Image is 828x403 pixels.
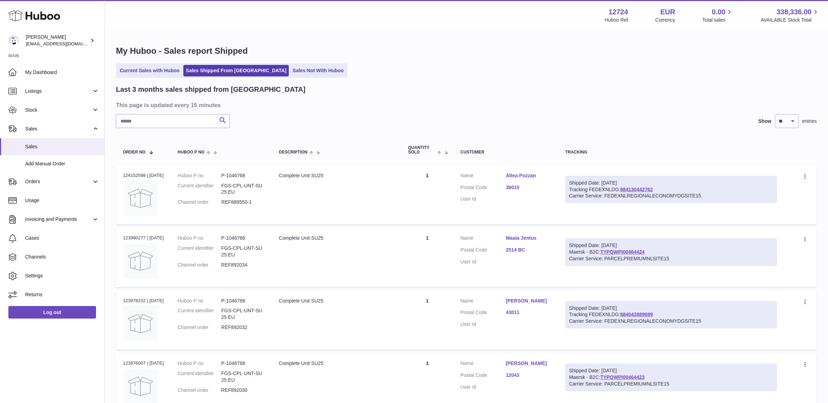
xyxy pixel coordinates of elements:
[461,247,506,255] dt: Postal Code
[178,150,205,155] span: Huboo P no
[221,307,265,321] dd: FGS-CPL-UNT-SU25:EU
[620,312,653,317] a: 884043889699
[221,235,265,241] dd: P-1046768
[461,309,506,318] dt: Postal Code
[279,235,394,241] div: Complete Unit SU25
[565,301,777,329] div: Tracking FEDEXNLDG:
[221,360,265,367] dd: P-1046768
[565,238,777,266] div: Maersk - B2C:
[759,118,771,125] label: Show
[761,17,820,23] span: AVAILABLE Stock Total
[25,143,99,150] span: Sales
[702,7,733,23] a: 0.00 Total sales
[178,307,221,321] dt: Current identifier
[178,235,221,241] dt: Huboo P no
[178,182,221,196] dt: Current identifier
[25,69,99,76] span: My Dashboard
[461,360,506,368] dt: Name
[178,324,221,331] dt: Channel order
[600,249,645,255] a: TYPQWPI00464424
[25,161,99,167] span: Add Manual Order
[221,370,265,383] dd: FGS-CPL-UNT-SU25:EU
[221,245,265,258] dd: FGS-CPL-UNT-SU25:EU
[569,255,773,262] div: Carrier Service: PARCELPREMIUMNLSITE15
[461,196,506,202] dt: User Id
[25,126,92,132] span: Sales
[401,228,454,287] td: 1
[401,165,454,224] td: 1
[461,372,506,380] dt: Postal Code
[25,216,92,223] span: Invoicing and Payments
[569,305,773,312] div: Shipped Date: [DATE]
[279,298,394,304] div: Complete Unit SU25
[461,184,506,193] dt: Postal Code
[8,306,96,319] a: Log out
[565,150,777,155] div: Tracking
[569,367,773,374] div: Shipped Date: [DATE]
[401,291,454,350] td: 1
[116,85,306,94] h2: Last 3 months sales shipped from [GEOGRAPHIC_DATA]
[221,324,265,331] dd: REF892032
[26,34,89,47] div: [PERSON_NAME]
[123,150,146,155] span: Order No
[221,387,265,394] dd: REF892030
[408,145,436,155] span: Quantity Sold
[123,235,164,241] div: 123980277 | [DATE]
[506,172,551,179] a: Altea Pozzan
[506,309,551,316] a: 43011
[609,7,628,17] strong: 12724
[461,298,506,306] dt: Name
[178,298,221,304] dt: Huboo P no
[25,107,92,113] span: Stock
[565,364,777,391] div: Maersk - B2C:
[461,150,551,155] div: Customer
[702,17,733,23] span: Total sales
[183,65,289,76] a: Sales Shipped From [GEOGRAPHIC_DATA]
[461,321,506,328] dt: User Id
[279,172,394,179] div: Complete Unit SU25
[123,306,158,341] img: no-photo.jpg
[461,235,506,243] dt: Name
[8,35,19,46] img: internalAdmin-12724@internal.huboo.com
[221,199,265,206] dd: REF889550-1
[506,247,551,253] a: 2514 BC
[761,7,820,23] a: 338,336.00 AVAILABLE Stock Total
[506,235,551,241] a: Maaia Jentus
[178,245,221,258] dt: Current identifier
[123,244,158,278] img: no-photo.jpg
[25,273,99,279] span: Settings
[802,118,817,125] span: entries
[178,172,221,179] dt: Huboo P no
[461,172,506,181] dt: Name
[26,41,103,46] span: [EMAIL_ADDRESS][DOMAIN_NAME]
[777,7,812,17] span: 338,336.00
[25,197,99,204] span: Usage
[506,360,551,367] a: [PERSON_NAME]
[123,172,164,179] div: 124152598 | [DATE]
[655,17,675,23] div: Currency
[116,45,817,57] h1: My Huboo - Sales report Shipped
[712,7,726,17] span: 0.00
[605,17,628,23] div: Huboo Ref
[123,298,164,304] div: 123978232 | [DATE]
[279,360,394,367] div: Complete Unit SU25
[178,387,221,394] dt: Channel order
[461,259,506,265] dt: User Id
[506,298,551,304] a: [PERSON_NAME]
[25,254,99,260] span: Channels
[569,318,773,324] div: Carrier Service: FEDEXNLREGIONALECONOMYDGSITE15
[123,360,164,366] div: 123976007 | [DATE]
[461,384,506,390] dt: User Id
[569,381,773,387] div: Carrier Service: PARCELPREMIUMNLSITE15
[279,150,308,155] span: Description
[569,242,773,249] div: Shipped Date: [DATE]
[116,101,815,109] h3: This page is updated every 15 minutes
[221,172,265,179] dd: P-1046768
[620,187,653,192] a: 884130442762
[506,184,551,191] a: 36015
[178,370,221,383] dt: Current identifier
[25,88,92,95] span: Listings
[117,65,182,76] a: Current Sales with Huboo
[221,262,265,268] dd: REF892034
[569,180,773,186] div: Shipped Date: [DATE]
